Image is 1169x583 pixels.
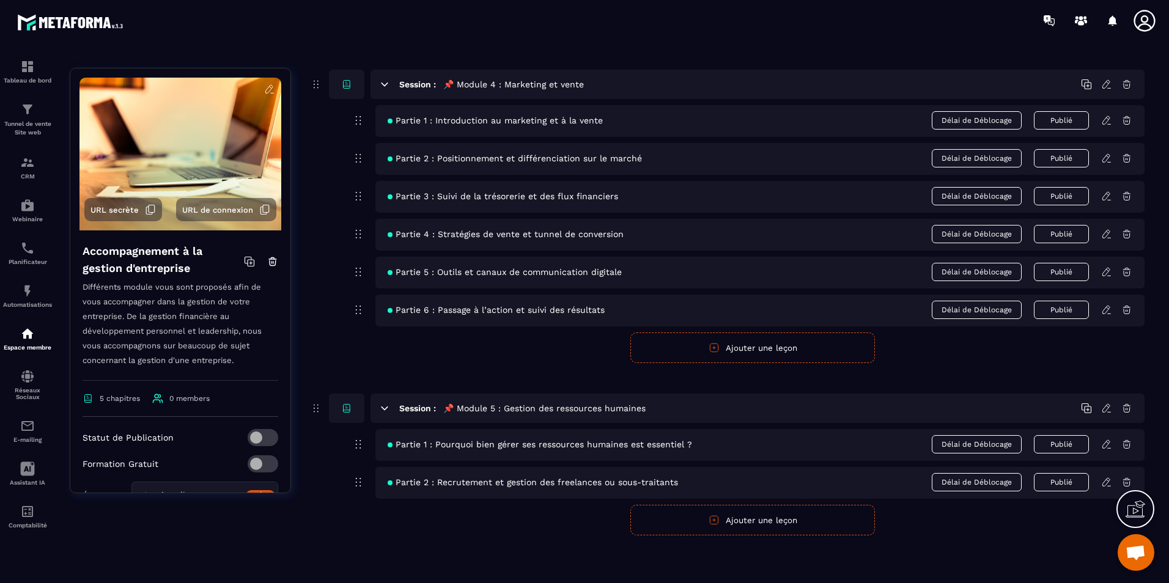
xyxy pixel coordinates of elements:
[20,419,35,433] img: email
[3,189,52,232] a: automationsautomationsWebinaire
[3,317,52,360] a: automationsautomationsEspace membre
[131,482,278,510] div: Search for option
[1034,435,1089,453] button: Publié
[932,263,1022,281] span: Délai de Déblocage
[1118,534,1154,571] div: Ouvrir le chat
[1034,473,1089,491] button: Publié
[932,435,1022,453] span: Délai de Déblocage
[1034,111,1089,130] button: Publié
[388,229,624,239] span: Partie 4 : Stratégies de vente et tunnel de conversion
[932,111,1022,130] span: Délai de Déblocage
[83,491,122,501] p: Étiqueter
[246,490,276,501] div: Créer
[932,473,1022,491] span: Délai de Déblocage
[84,198,162,221] button: URL secrète
[20,198,35,213] img: automations
[20,326,35,341] img: automations
[3,479,52,486] p: Assistant IA
[83,433,174,442] p: Statut de Publication
[3,216,52,222] p: Webinaire
[399,79,436,89] h6: Session :
[3,232,52,274] a: schedulerschedulerPlanificateur
[100,394,140,403] span: 5 chapitres
[3,344,52,351] p: Espace membre
[3,301,52,308] p: Automatisations
[1034,187,1089,205] button: Publié
[3,258,52,265] p: Planificateur
[388,439,692,449] span: Partie 1 : Pourquoi bien gérer ses ressources humaines est essentiel ?
[232,491,238,501] button: Clear Selected
[20,241,35,255] img: scheduler
[630,505,875,535] button: Ajouter une leçon
[388,191,618,201] span: Partie 3 : Suivi de la trésorerie et des flux financiers
[176,198,276,221] button: URL de connexion
[83,459,158,469] p: Formation Gratuit
[443,402,646,414] h5: 📌 Module 5 : Gestion des ressources humaines
[388,267,622,277] span: Partie 5 : Outils et canaux de communication digitale
[17,11,127,34] img: logo
[932,187,1022,205] span: Délai de Déblocage
[20,59,35,74] img: formation
[20,284,35,298] img: automations
[443,78,584,90] h5: 📌 Module 4 : Marketing et vente
[3,50,52,93] a: formationformationTableau de bord
[3,146,52,189] a: formationformationCRM
[388,305,605,315] span: Partie 6 : Passage à l’action et suivi des résultats
[169,394,210,403] span: 0 members
[1034,263,1089,281] button: Publié
[388,116,603,125] span: Partie 1 : Introduction au marketing et à la vente
[399,403,436,413] h6: Session :
[1034,225,1089,243] button: Publié
[3,387,52,400] p: Réseaux Sociaux
[83,243,244,277] h4: Accompagnement à la gestion d'entreprise
[3,360,52,409] a: social-networksocial-networkRéseaux Sociaux
[83,280,278,381] p: Différents module vous sont proposés afin de vous accompagner dans la gestion de votre entreprise...
[182,205,253,215] span: URL de connexion
[388,477,678,487] span: Partie 2 : Recrutement et gestion des freelances ou sous-traitants
[218,489,230,502] input: Search for option
[3,173,52,180] p: CRM
[3,436,52,443] p: E-mailing
[79,78,281,230] img: background
[20,504,35,519] img: accountant
[3,120,52,137] p: Tunnel de vente Site web
[139,489,218,502] span: Gestion d'entreprise
[3,274,52,317] a: automationsautomationsAutomatisations
[932,149,1022,167] span: Délai de Déblocage
[1034,301,1089,319] button: Publié
[932,225,1022,243] span: Délai de Déblocage
[630,332,875,363] button: Ajouter une leçon
[932,301,1022,319] span: Délai de Déblocage
[3,452,52,495] a: Assistant IA
[3,522,52,529] p: Comptabilité
[1034,149,1089,167] button: Publié
[3,409,52,452] a: emailemailE-mailing
[20,102,35,117] img: formation
[20,369,35,384] img: social-network
[3,93,52,146] a: formationformationTunnel de vente Site web
[388,153,642,163] span: Partie 2 : Positionnement et différenciation sur le marché
[90,205,139,215] span: URL secrète
[3,77,52,84] p: Tableau de bord
[20,155,35,170] img: formation
[3,495,52,538] a: accountantaccountantComptabilité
